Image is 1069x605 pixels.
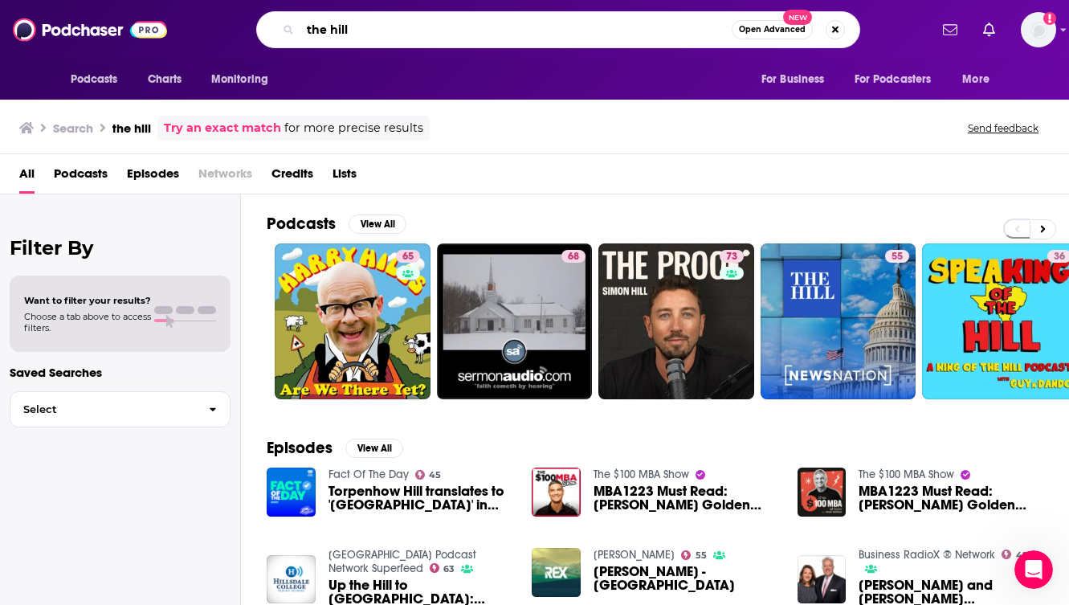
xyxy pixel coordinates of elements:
[568,249,579,265] span: 68
[24,295,151,306] span: Want to filter your results?
[859,484,1043,512] a: MBA1223 Must Read: Napoleon Hill’s Golden Rules by Napoleon Hill
[328,484,513,512] span: Torpenhow Hill translates to '[GEOGRAPHIC_DATA]' in four different languages
[594,565,778,592] span: [PERSON_NAME] - [GEOGRAPHIC_DATA]
[844,64,955,95] button: open menu
[256,11,860,48] div: Search podcasts, credits, & more...
[859,484,1043,512] span: MBA1223 Must Read: [PERSON_NAME] Golden Rules by [PERSON_NAME]
[1014,550,1053,589] iframe: Intercom live chat
[148,68,182,91] span: Charts
[1021,12,1056,47] img: User Profile
[415,470,442,480] a: 45
[396,250,420,263] a: 65
[750,64,845,95] button: open menu
[10,391,231,427] button: Select
[594,484,778,512] a: MBA1223 Must Read: Napoleon Hill’s Golden Rules by Napoleon Hill
[798,468,847,517] img: MBA1223 Must Read: Napoleon Hill’s Golden Rules by Napoleon Hill
[267,438,333,458] h2: Episodes
[1043,12,1056,25] svg: Add a profile image
[267,468,316,517] img: Torpenhow Hill translates to 'Hill hill hill hill' in four different languages
[271,161,313,194] a: Credits
[275,243,430,399] a: 65
[732,20,813,39] button: Open AdvancedNew
[1002,550,1027,559] a: 42
[284,119,423,137] span: for more precise results
[1021,12,1056,47] button: Show profile menu
[798,555,847,604] img: Morgan and Holly Hill with Hill & Hill Financial
[127,161,179,194] a: Episodes
[333,161,357,194] a: Lists
[443,566,455,573] span: 63
[300,17,732,43] input: Search podcasts, credits, & more...
[532,468,581,517] img: MBA1223 Must Read: Napoleon Hill’s Golden Rules by Napoleon Hill
[267,214,336,234] h2: Podcasts
[681,550,707,560] a: 55
[1021,12,1056,47] span: Logged in as HughE
[429,472,441,479] span: 45
[267,438,403,458] a: EpisodesView All
[211,68,268,91] span: Monitoring
[10,365,231,380] p: Saved Searches
[328,484,513,512] a: Torpenhow Hill translates to 'Hill hill hill hill' in four different languages
[71,68,118,91] span: Podcasts
[13,14,167,45] img: Podchaser - Follow, Share and Rate Podcasts
[19,161,35,194] a: All
[859,468,954,481] a: The $100 MBA Show
[345,439,403,458] button: View All
[696,552,707,559] span: 55
[951,64,1010,95] button: open menu
[783,10,812,25] span: New
[561,250,586,263] a: 68
[594,565,778,592] a: RIchard Hill - Flock Hill
[855,68,932,91] span: For Podcasters
[402,249,414,265] span: 65
[164,119,281,137] a: Try an exact match
[720,250,744,263] a: 73
[10,404,196,415] span: Select
[532,548,581,597] img: RIchard Hill - Flock Hill
[200,64,289,95] button: open menu
[54,161,108,194] a: Podcasts
[936,16,964,43] a: Show notifications dropdown
[892,249,903,265] span: 55
[859,548,995,562] a: Business RadioX ® Network
[430,563,455,573] a: 63
[761,68,825,91] span: For Business
[962,68,989,91] span: More
[112,121,151,136] h3: the hill
[739,26,806,34] span: Open Advanced
[24,311,151,333] span: Choose a tab above to access filters.
[267,214,406,234] a: PodcastsView All
[598,243,754,399] a: 73
[349,215,406,234] button: View All
[328,548,476,575] a: Hillsdale College Podcast Network Superfeed
[885,250,909,263] a: 55
[977,16,1002,43] a: Show notifications dropdown
[10,236,231,260] h2: Filter By
[726,249,737,265] span: 73
[59,64,139,95] button: open menu
[53,121,93,136] h3: Search
[594,468,689,481] a: The $100 MBA Show
[594,548,675,562] a: REX
[1054,249,1065,265] span: 36
[761,243,916,399] a: 55
[594,484,778,512] span: MBA1223 Must Read: [PERSON_NAME] Golden Rules by [PERSON_NAME]
[963,121,1043,135] button: Send feedback
[198,161,252,194] span: Networks
[267,555,316,604] img: Up the Hill to Capitol Hill: Working in DC
[437,243,593,399] a: 68
[328,468,409,481] a: Fact Of The Day
[137,64,192,95] a: Charts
